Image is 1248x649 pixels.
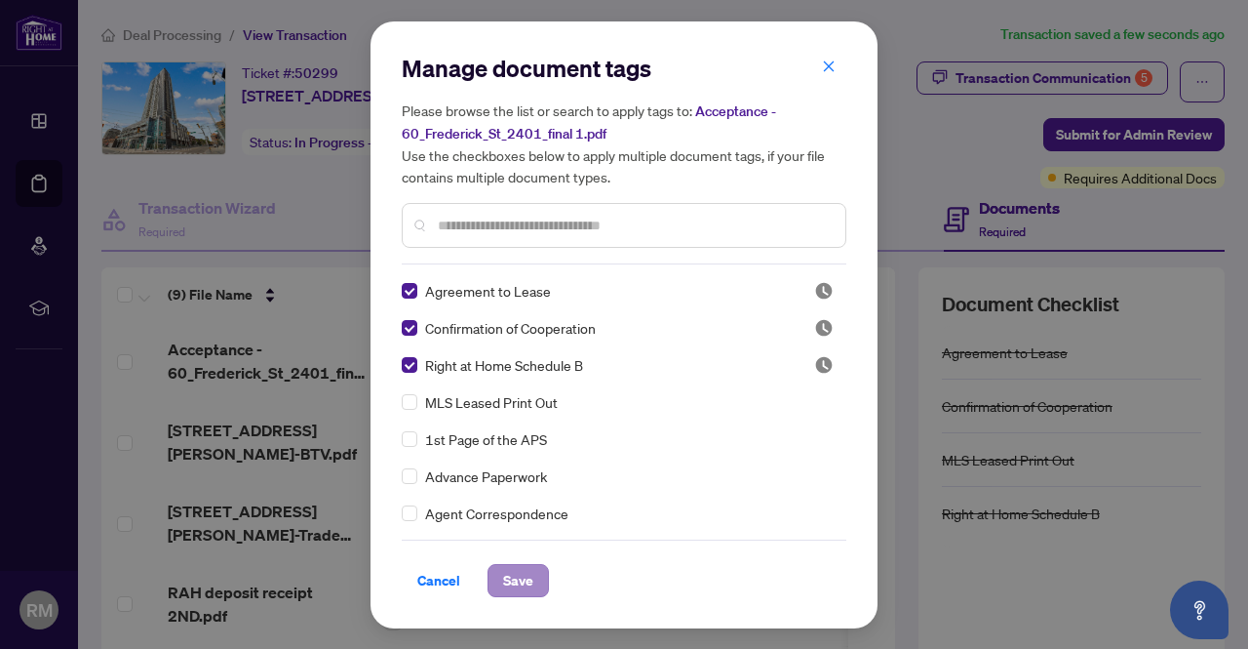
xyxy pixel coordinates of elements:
[814,281,834,301] img: status
[417,565,460,596] span: Cancel
[814,355,834,375] img: status
[814,318,834,338] img: status
[503,565,533,596] span: Save
[814,281,834,301] span: Pending Review
[487,564,549,597] button: Save
[814,355,834,375] span: Pending Review
[1170,581,1228,639] button: Open asap
[425,503,568,524] span: Agent Correspondence
[814,318,834,338] span: Pending Review
[425,428,547,450] span: 1st Page of the APS
[822,60,836,73] span: close
[402,100,846,187] h5: Please browse the list or search to apply tags to: Use the checkboxes below to apply multiple doc...
[425,391,558,413] span: MLS Leased Print Out
[425,280,551,302] span: Agreement to Lease
[402,564,476,597] button: Cancel
[402,53,846,84] h2: Manage document tags
[425,354,583,376] span: Right at Home Schedule B
[425,317,596,339] span: Confirmation of Cooperation
[402,102,776,142] span: Acceptance - 60_Frederick_St_2401_final 1.pdf
[425,466,547,487] span: Advance Paperwork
